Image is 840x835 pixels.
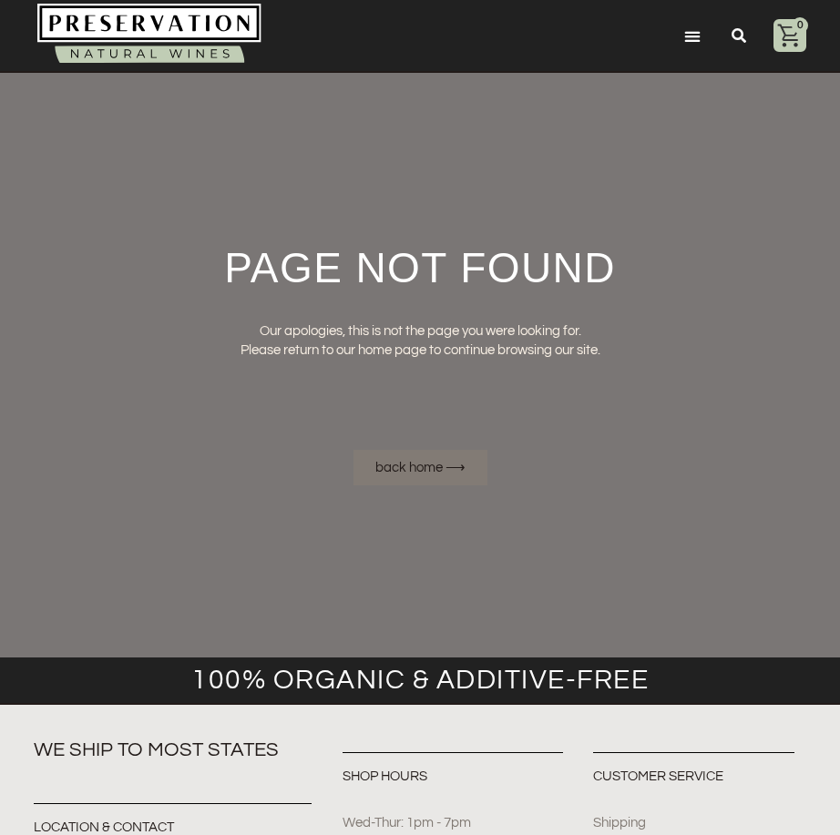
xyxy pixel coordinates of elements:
a: Shipping [593,813,794,832]
span: Wed-Thur: 1pm - 7pm [343,813,471,832]
span: Shipping [593,813,646,832]
img: Natural-organic-biodynamic-wine [37,4,261,67]
span: back home ⟶ [375,461,466,474]
p: Our apologies, this is not the page you were looking for. Please return to our home page to conti... [97,321,743,360]
h6: Shop hours [343,767,563,786]
h2: 100% Organic & Additive-free [9,667,831,694]
div: 0 [792,17,808,34]
a: Customer Service [593,769,723,783]
h1: Page Not Found [34,245,806,290]
a: back home ⟶ [353,450,487,485]
div: Menu Toggle [680,25,704,49]
h6: We ship to most states [34,738,312,762]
